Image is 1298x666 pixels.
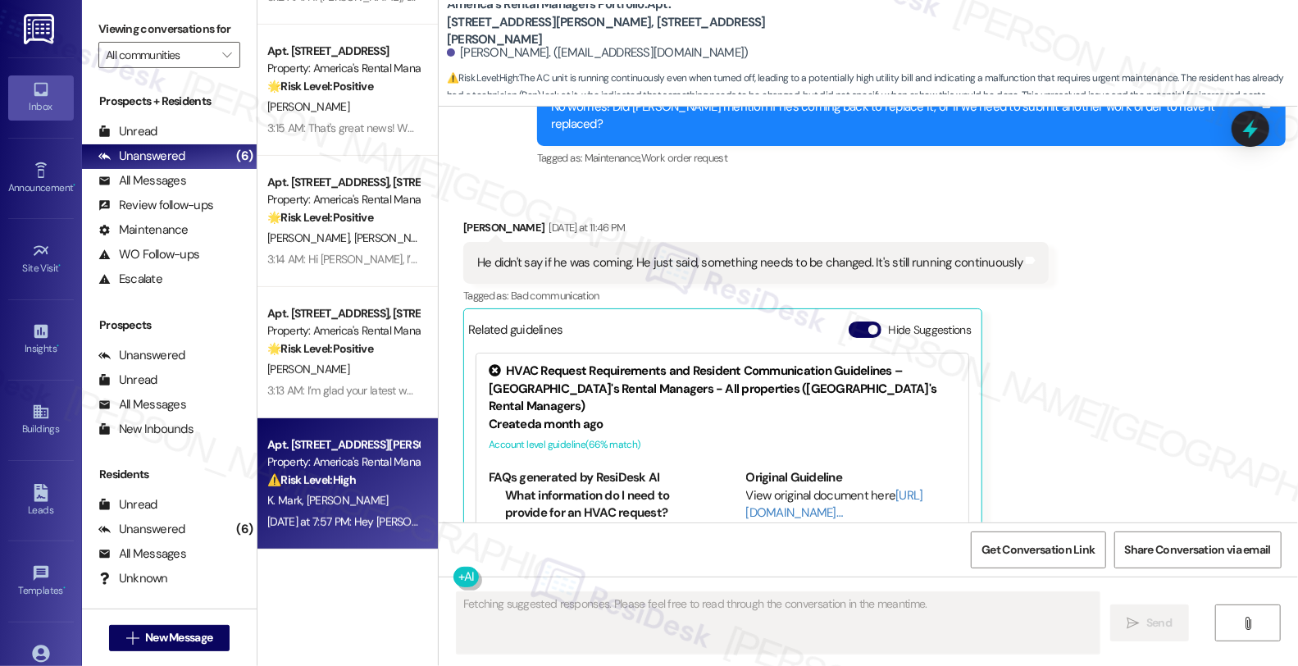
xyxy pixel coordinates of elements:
span: Work order request [641,151,727,165]
div: All Messages [98,172,186,189]
li: What information do I need to provide for an HVAC request? [505,487,699,522]
span: • [57,340,59,352]
i:  [126,632,139,645]
label: Viewing conversations for [98,16,240,42]
strong: 🌟 Risk Level: Positive [267,79,373,94]
a: Templates • [8,559,74,604]
div: Prospects + Residents [82,93,257,110]
strong: 🌟 Risk Level: Positive [267,341,373,356]
span: [PERSON_NAME] [267,230,354,245]
div: Unread [98,372,157,389]
div: (6) [232,517,257,542]
div: HVAC Request Requirements and Resident Communication Guidelines – [GEOGRAPHIC_DATA]'s Rental Mana... [489,363,956,415]
button: Send [1110,604,1190,641]
span: Bad communication [511,289,599,303]
i:  [222,48,231,62]
strong: ⚠️ Risk Level: High [267,472,356,487]
div: Residents [82,466,257,483]
div: [DATE] at 11:46 PM [545,219,626,236]
span: [PERSON_NAME] [267,99,349,114]
a: Buildings [8,398,74,442]
span: K. Mark [267,493,307,508]
span: [PERSON_NAME] [354,230,436,245]
a: Inbox [8,75,74,120]
div: Apt. [STREET_ADDRESS][PERSON_NAME] [267,436,419,454]
b: Original Guideline [746,469,843,486]
div: Review follow-ups [98,197,213,214]
div: Related guidelines [468,322,563,345]
div: [PERSON_NAME]. ([EMAIL_ADDRESS][DOMAIN_NAME]) [447,44,749,62]
div: [PERSON_NAME] [463,219,1049,242]
a: Leads [8,479,74,523]
span: • [59,260,61,271]
a: Site Visit • [8,237,74,281]
button: New Message [109,625,230,651]
div: Property: America's Rental Managers Portfolio [267,454,419,471]
button: Share Conversation via email [1114,531,1282,568]
div: New Inbounds [98,421,194,438]
span: New Message [145,629,212,646]
div: All Messages [98,396,186,413]
strong: ⚠️ Risk Level: High [447,71,517,84]
div: He didn't say if he was coming. He just said, something needs to be changed. It's still running c... [477,254,1022,271]
strong: 🌟 Risk Level: Positive [267,210,373,225]
div: 3:13 AM: I’m glad your latest work order has been completed to your satisfaction. If I may ask, h... [267,383,1090,398]
span: • [63,582,66,594]
span: • [73,180,75,191]
i:  [1241,617,1254,630]
div: No worries! Did [PERSON_NAME] mention if he's coming back to replace it, or if we need to submit ... [551,98,1259,134]
div: Account level guideline ( 66 % match) [489,436,956,454]
div: Created a month ago [489,416,956,433]
input: All communities [106,42,214,68]
div: View original document here [746,487,957,522]
div: Unread [98,496,157,513]
div: Property: America's Rental Managers Portfolio [267,60,419,77]
span: : The AC unit is running continuously even when turned off, leading to a potentially high utility... [447,70,1298,122]
div: Tagged as: [537,146,1286,170]
div: Unanswered [98,347,185,364]
div: Tagged as: [463,284,1049,308]
div: All Messages [98,545,186,563]
div: WO Follow-ups [98,246,199,263]
a: [URL][DOMAIN_NAME]… [746,487,923,521]
b: FAQs generated by ResiDesk AI [489,469,659,486]
span: [PERSON_NAME] [307,493,389,508]
div: (6) [232,144,257,169]
span: Share Conversation via email [1125,541,1271,559]
span: Send [1146,614,1172,632]
div: Unread [98,123,157,140]
span: [PERSON_NAME] [267,362,349,376]
button: Get Conversation Link [971,531,1105,568]
a: Insights • [8,317,74,362]
div: Unknown [98,570,168,587]
i:  [1127,617,1140,630]
div: Escalate [98,271,162,288]
div: 3:14 AM: Hi [PERSON_NAME], I’m glad your latest work order has been completed to your satisfactio... [267,252,1190,267]
label: Hide Suggestions [888,322,971,339]
span: Maintenance , [585,151,641,165]
div: Property: America's Rental Managers Portfolio [267,191,419,208]
div: Unanswered [98,148,185,165]
textarea: Fetching suggested responses. Please feel free to read through the conversation in the meantime. [457,592,1100,654]
div: Apt. [STREET_ADDRESS], [STREET_ADDRESS] [267,174,419,191]
img: ResiDesk Logo [24,14,57,44]
div: Prospects [82,317,257,334]
div: [DATE] at 7:57 PM: Hey [PERSON_NAME] and [PERSON_NAME], we appreciate your text! We'll be back at... [267,514,1109,529]
div: Apt. [STREET_ADDRESS] [267,43,419,60]
div: Apt. [STREET_ADDRESS], [STREET_ADDRESS] [267,305,419,322]
div: Maintenance [98,221,189,239]
div: Property: America's Rental Managers Portfolio [267,322,419,340]
span: Get Conversation Link [981,541,1095,559]
div: Unanswered [98,521,185,538]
